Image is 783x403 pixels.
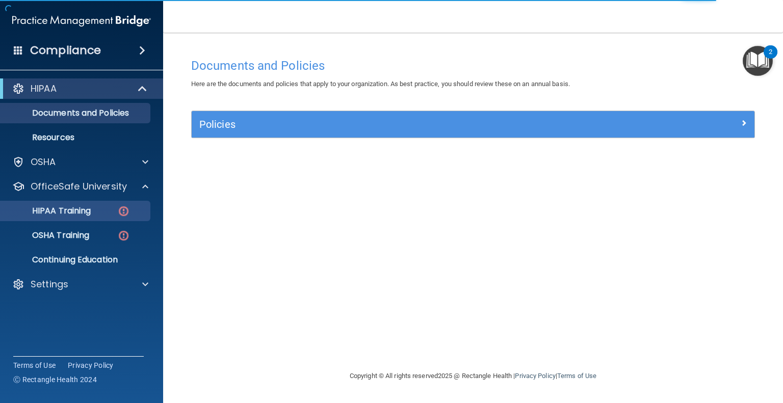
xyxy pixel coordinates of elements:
a: Terms of Use [13,360,56,370]
p: HIPAA Training [7,206,91,216]
a: Privacy Policy [68,360,114,370]
p: Settings [31,278,68,290]
a: Policies [199,116,747,132]
p: Continuing Education [7,255,146,265]
h4: Documents and Policies [191,59,755,72]
iframe: Drift Widget Chat Controller [607,331,771,371]
img: danger-circle.6113f641.png [117,205,130,218]
p: OfficeSafe University [31,180,127,193]
h4: Compliance [30,43,101,58]
a: HIPAA [12,83,148,95]
div: Copyright © All rights reserved 2025 @ Rectangle Health | | [287,360,659,392]
span: Ⓒ Rectangle Health 2024 [13,374,97,385]
a: OSHA [12,156,148,168]
p: OSHA [31,156,56,168]
p: HIPAA [31,83,57,95]
img: PMB logo [12,11,151,31]
p: Documents and Policies [7,108,146,118]
div: 2 [769,52,772,65]
img: danger-circle.6113f641.png [117,229,130,242]
a: Terms of Use [557,372,596,380]
span: Here are the documents and policies that apply to your organization. As best practice, you should... [191,80,570,88]
p: Resources [7,132,146,143]
p: OSHA Training [7,230,89,240]
a: Privacy Policy [515,372,555,380]
button: Open Resource Center, 2 new notifications [743,46,773,76]
a: Settings [12,278,148,290]
h5: Policies [199,119,606,130]
a: OfficeSafe University [12,180,148,193]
